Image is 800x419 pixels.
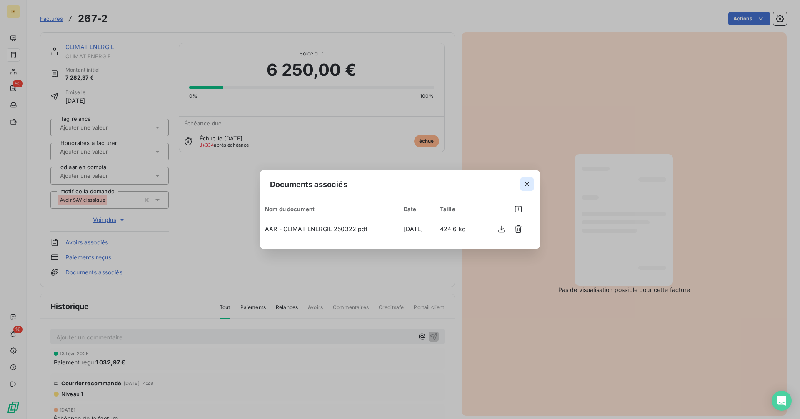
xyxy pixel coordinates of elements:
div: Taille [440,206,474,212]
div: Nom du document [265,206,394,212]
span: [DATE] [404,225,423,232]
div: Date [404,206,430,212]
span: 424.6 ko [440,225,465,232]
div: Open Intercom Messenger [772,391,792,411]
span: Documents associés [270,179,347,190]
span: AAR - CLIMAT ENERGIE 250322.pdf [265,225,368,232]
